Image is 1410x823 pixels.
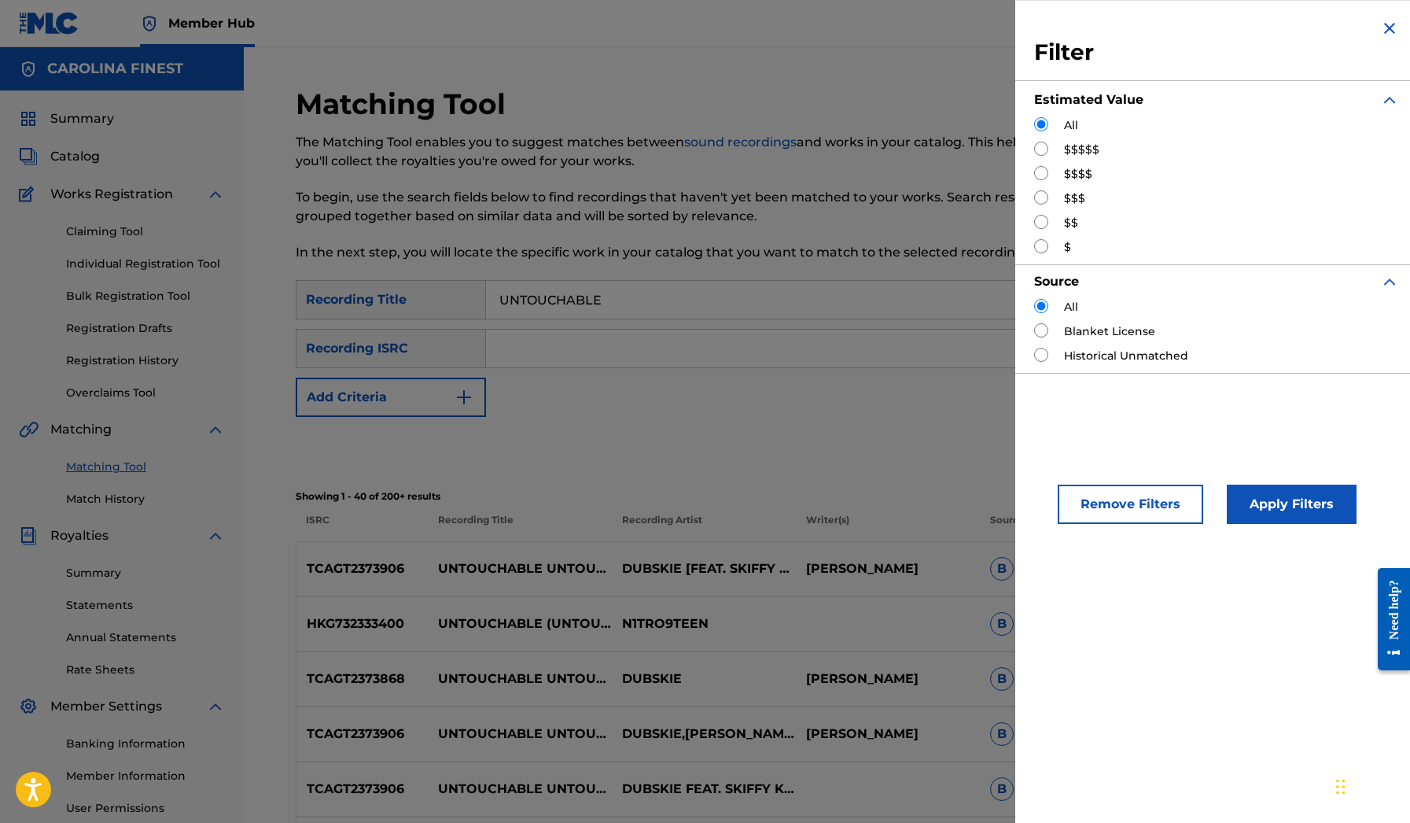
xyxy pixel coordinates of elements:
[66,223,225,240] a: Claiming Tool
[1064,142,1099,158] label: $$$$$
[66,459,225,475] a: Matching Tool
[50,109,114,128] span: Summary
[1064,117,1078,134] label: All
[206,420,225,439] img: expand
[1366,554,1410,684] iframe: Resource Center
[296,133,1114,171] p: The Matching Tool enables you to suggest matches between and works in your catalog. This helps en...
[1064,166,1092,183] label: $$$$
[796,670,980,688] p: [PERSON_NAME]
[19,420,39,439] img: Matching
[296,378,486,417] button: Add Criteria
[1064,239,1071,256] label: $
[1227,485,1357,524] button: Apply Filters
[66,662,225,678] a: Rate Sheets
[1034,39,1399,67] h3: Filter
[1380,19,1399,38] img: close
[1336,763,1346,810] div: Drag
[990,513,1025,541] p: Source
[612,614,796,633] p: N1TRO9TEEN
[19,12,79,35] img: MLC Logo
[66,597,225,614] a: Statements
[612,513,796,541] p: Recording Artist
[66,385,225,401] a: Overclaims Tool
[990,557,1014,581] span: B
[19,147,38,166] img: Catalog
[990,777,1014,801] span: B
[19,526,38,545] img: Royalties
[50,526,109,545] span: Royalties
[296,188,1114,226] p: To begin, use the search fields below to find recordings that haven't yet been matched to your wo...
[296,780,429,799] p: TCAGT2373906
[1064,323,1155,340] label: Blanket License
[296,243,1114,262] p: In the next step, you will locate the specific work in your catalog that you want to match to the...
[1064,215,1078,231] label: $$
[168,14,255,32] span: Member Hub
[206,526,225,545] img: expand
[296,614,429,633] p: HKG732333400
[1058,485,1203,524] button: Remove Filters
[50,185,173,204] span: Works Registration
[990,667,1014,691] span: B
[296,513,428,541] p: ISRC
[206,185,225,204] img: expand
[1331,747,1410,823] iframe: Chat Widget
[1064,348,1188,364] label: Historical Unmatched
[612,559,796,578] p: DUBSKIE [FEAT. SKIFFY KANEES]
[296,280,1359,480] form: Search Form
[990,722,1014,746] span: B
[612,780,796,799] p: DUBSKIE FEAT. SKIFFY KANEES
[66,629,225,646] a: Annual Statements
[66,800,225,817] a: User Permissions
[50,697,162,716] span: Member Settings
[1064,299,1078,316] label: All
[296,489,1359,504] p: Showing 1 - 40 of 200+ results
[47,60,183,78] h5: CAROLINA FINEST
[66,565,225,581] a: Summary
[296,559,429,578] p: TCAGT2373906
[612,725,796,744] p: DUBSKIE,[PERSON_NAME]
[1034,274,1079,289] strong: Source
[455,388,473,407] img: 9d2ae6d4665cec9f34b9.svg
[66,256,225,272] a: Individual Registration Tool
[796,725,980,744] p: [PERSON_NAME]
[296,87,514,122] h2: Matching Tool
[428,725,612,744] p: UNTOUCHABLE UNTOUCHABLE
[19,697,38,716] img: Member Settings
[19,60,38,79] img: Accounts
[50,420,112,439] span: Matching
[140,14,159,33] img: Top Rightsholder
[66,768,225,784] a: Member Information
[206,697,225,716] img: expand
[990,612,1014,636] span: B
[427,513,611,541] p: Recording Title
[19,185,39,204] img: Works Registration
[296,725,429,744] p: TCAGT2373906
[612,670,796,688] p: DUBSKIE
[1380,272,1399,291] img: expand
[796,513,980,541] p: Writer(s)
[1380,90,1399,109] img: expand
[1064,190,1085,207] label: $$$
[428,614,612,633] p: UNTOUCHABLE (UNTOUCHABLE)
[796,559,980,578] p: [PERSON_NAME]
[296,670,429,688] p: TCAGT2373868
[66,320,225,337] a: Registration Drafts
[684,135,797,149] a: sound recordings
[19,147,100,166] a: CatalogCatalog
[50,147,100,166] span: Catalog
[66,288,225,304] a: Bulk Registration Tool
[66,491,225,507] a: Match History
[66,352,225,369] a: Registration History
[428,670,612,688] p: UNTOUCHABLE UNTOUCHABLE
[19,109,38,128] img: Summary
[428,780,612,799] p: UNTOUCHABLE UNTOUCHABLE
[1034,92,1143,107] strong: Estimated Value
[428,559,612,578] p: UNTOUCHABLE UNTOUCHABLE
[66,736,225,752] a: Banking Information
[19,109,114,128] a: SummarySummary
